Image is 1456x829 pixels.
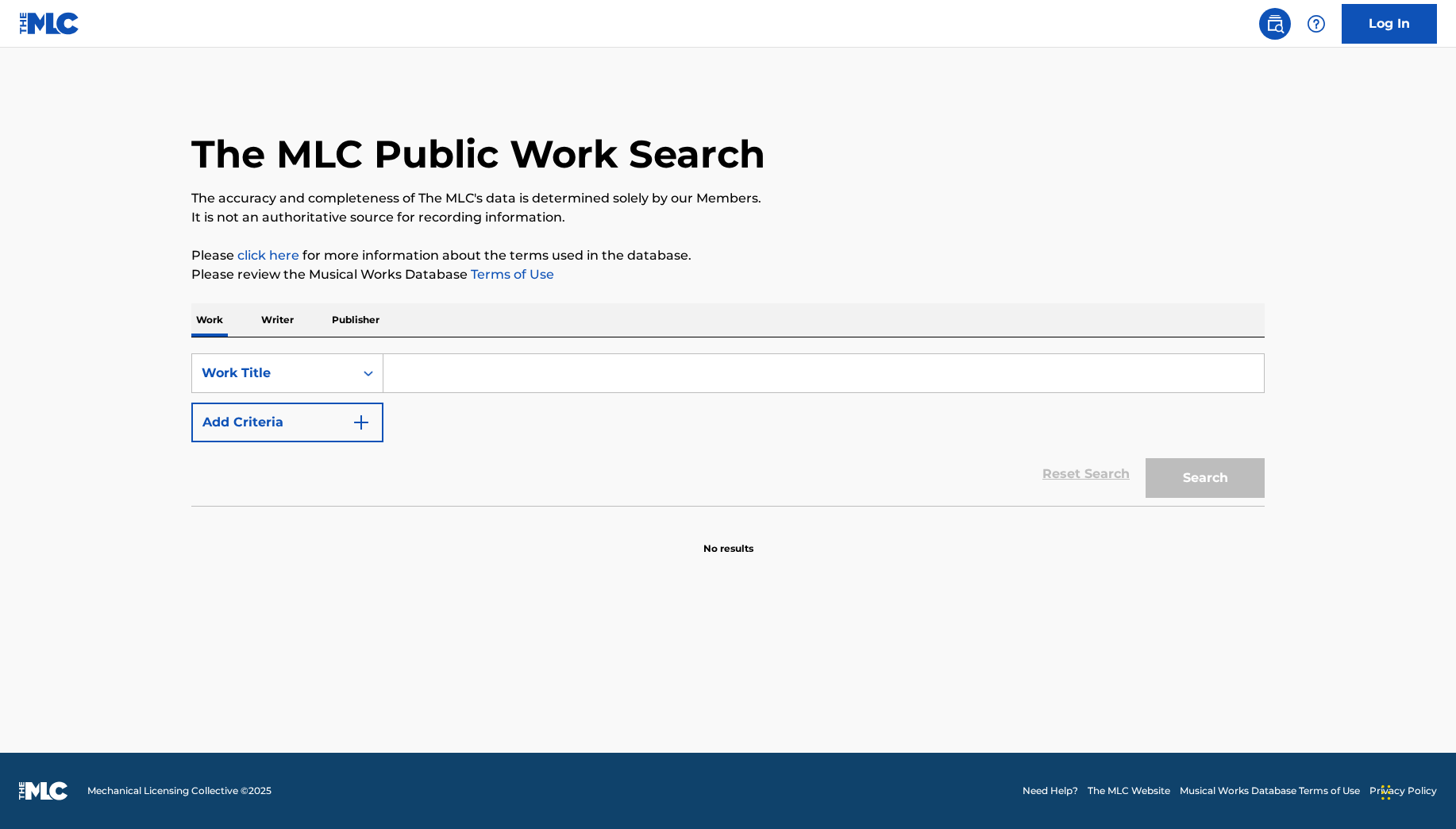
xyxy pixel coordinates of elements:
[352,413,371,432] img: 9d2ae6d4665cec9f34b9.svg
[1265,14,1285,33] img: search
[1377,753,1456,829] iframe: Chat Widget
[1088,784,1170,798] a: The MLC Website
[1307,14,1326,33] img: help
[327,303,384,337] p: Publisher
[202,364,345,383] div: Work Title
[1300,8,1332,40] div: Help
[1342,4,1437,44] a: Log In
[1180,784,1360,798] a: Musical Works Database Terms of Use
[237,248,299,263] a: click here
[19,781,68,800] img: logo
[1023,784,1078,798] a: Need Help?
[19,12,80,35] img: MLC Logo
[1381,769,1391,816] div: Drag
[256,303,299,337] p: Writer
[1259,8,1291,40] a: Public Search
[191,246,1265,265] p: Please for more information about the terms used in the database.
[191,303,228,337] p: Work
[191,353,1265,506] form: Search Form
[191,403,383,442] button: Add Criteria
[468,267,554,282] a: Terms of Use
[191,189,1265,208] p: The accuracy and completeness of The MLC's data is determined solely by our Members.
[1369,784,1437,798] a: Privacy Policy
[191,208,1265,227] p: It is not an authoritative source for recording information.
[191,265,1265,284] p: Please review the Musical Works Database
[703,522,753,556] p: No results
[191,130,765,178] h1: The MLC Public Work Search
[87,784,272,798] span: Mechanical Licensing Collective © 2025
